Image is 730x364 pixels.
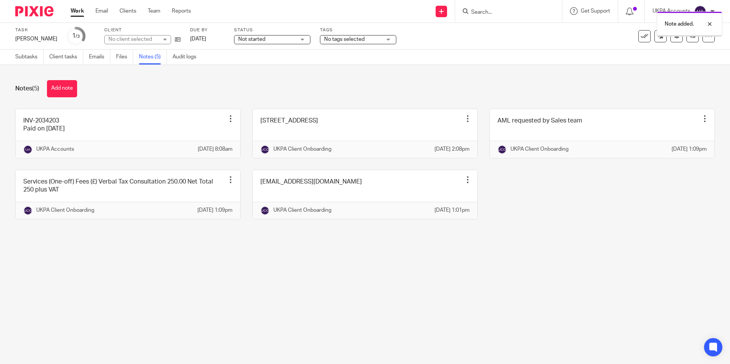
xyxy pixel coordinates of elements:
a: Client tasks [49,50,83,64]
a: Work [71,7,84,15]
p: UKPA Accounts [36,145,74,153]
a: Notes (5) [139,50,167,64]
a: Reports [172,7,191,15]
p: UKPA Client Onboarding [273,206,331,214]
p: [DATE] 2:08pm [434,145,470,153]
p: [DATE] 1:09pm [197,206,233,214]
p: [DATE] 1:09pm [672,145,707,153]
h1: Notes [15,85,39,93]
img: Pixie [15,6,53,16]
a: Clients [120,7,136,15]
span: Not started [238,37,265,42]
img: svg%3E [497,145,507,154]
div: 1 [72,32,80,40]
img: svg%3E [23,145,32,154]
span: No tags selected [324,37,365,42]
p: UKPA Client Onboarding [273,145,331,153]
p: [DATE] 8:08am [198,145,233,153]
label: Task [15,27,57,33]
img: svg%3E [23,206,32,215]
span: (5) [32,85,39,92]
button: Add note [47,80,77,97]
a: Audit logs [173,50,202,64]
span: [DATE] [190,36,206,42]
a: Subtasks [15,50,44,64]
a: Team [148,7,160,15]
p: UKPA Client Onboarding [36,206,94,214]
a: Email [95,7,108,15]
p: [DATE] 1:01pm [434,206,470,214]
label: Due by [190,27,224,33]
div: [PERSON_NAME] [15,35,57,43]
img: svg%3E [694,5,706,18]
label: Status [234,27,310,33]
label: Tags [320,27,396,33]
p: UKPA Client Onboarding [510,145,568,153]
div: No client selected [108,35,158,43]
label: Client [104,27,181,33]
a: Files [116,50,133,64]
p: Note added. [665,20,694,28]
small: /3 [76,34,80,39]
img: svg%3E [260,145,270,154]
a: Emails [89,50,110,64]
img: svg%3E [260,206,270,215]
div: Robert Donarski [15,35,57,43]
